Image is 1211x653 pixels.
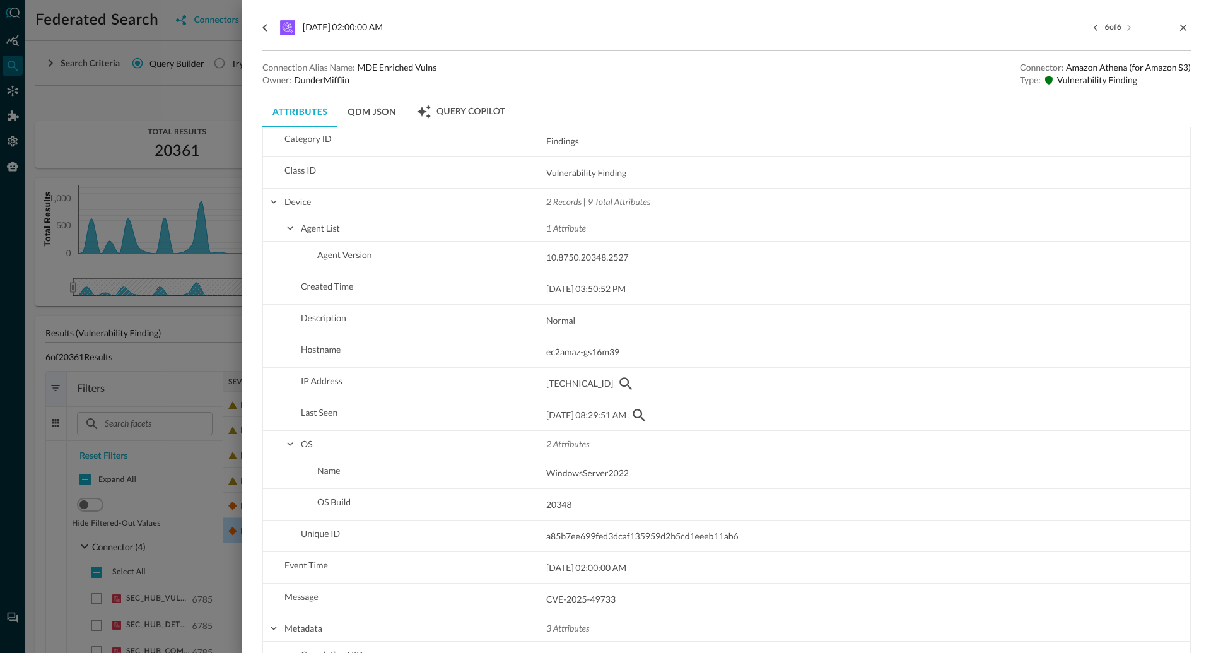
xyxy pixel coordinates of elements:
[546,250,629,265] span: 10.8750.20348.2527
[284,133,332,144] span: Category ID
[546,344,619,360] span: ec2amaz-gs16m39
[301,375,342,386] span: IP Address
[284,591,319,602] span: Message
[1091,21,1104,34] button: previous result
[337,97,406,127] button: QDM JSON
[1066,61,1191,74] p: Amazon Athena (for Amazon S3)
[546,281,626,297] span: [DATE] 03:50:52 PM
[546,592,616,607] span: CVE-2025-49733
[1020,61,1063,74] p: Connector:
[303,20,383,35] p: [DATE] 02:00:00 AM
[546,438,589,449] span: 2 Attributes
[284,560,328,570] span: Event Time
[294,74,349,86] p: DunderMifflin
[1105,23,1121,33] span: 6 of 6
[546,196,650,207] span: 2 Records | 9 Total Attributes
[301,312,346,323] span: Description
[546,313,575,328] span: Normal
[1057,74,1137,86] p: Vulnerability Finding
[358,61,437,74] p: MDE Enriched Vulns
[317,465,341,476] span: Name
[546,376,613,391] span: [TECHNICAL_ID]
[436,106,505,117] span: Query Copilot
[284,165,316,175] span: Class ID
[546,560,626,575] span: [DATE] 02:00:00 AM
[1176,20,1191,35] button: close-drawer
[284,196,311,207] span: Device
[284,623,322,633] span: Metadata
[262,97,337,127] button: Attributes
[317,497,351,507] span: OS Build
[1020,74,1041,86] p: Type:
[262,74,291,86] p: Owner:
[546,134,579,149] span: Findings
[301,344,341,355] span: Hostname
[546,529,739,544] span: a85b7ee699fed3dcaf135959d2b5cd1eeeb11ab6
[301,223,340,233] span: Agent List
[317,249,372,260] span: Agent Version
[546,497,572,512] span: 20348
[301,407,337,418] span: Last Seen
[301,281,353,291] span: Created Time
[280,20,295,35] svg: Amazon Athena (for Amazon S3)
[262,61,355,74] p: Connection Alias Name:
[546,223,586,233] span: 1 Attribute
[546,623,589,633] span: 3 Attributes
[255,18,275,38] button: go back
[301,438,313,449] span: OS
[546,165,626,180] span: Vulnerability Finding
[301,528,340,539] span: Unique ID
[546,466,629,481] span: WindowsServer2022
[546,408,626,423] span: [DATE] 08:29:51 AM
